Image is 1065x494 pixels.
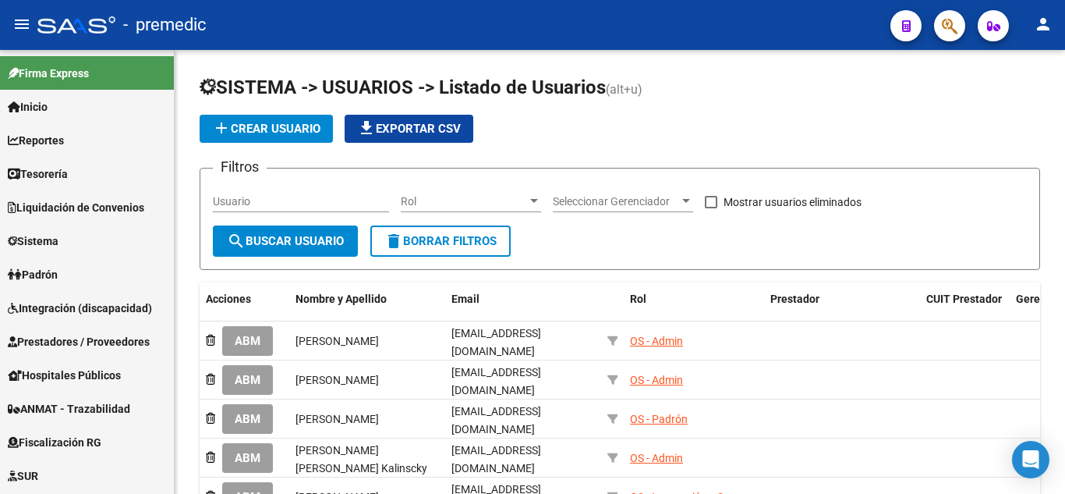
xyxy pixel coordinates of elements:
[553,195,679,208] span: Seleccionar Gerenciador
[624,283,764,334] datatable-header-cell: Rol
[384,234,497,248] span: Borrar Filtros
[357,122,461,136] span: Exportar CSV
[630,332,683,350] div: OS - Admin
[222,404,273,433] button: ABM
[764,283,920,334] datatable-header-cell: Prestador
[8,467,38,485] span: SUR
[222,365,273,394] button: ABM
[123,8,207,42] span: - premedic
[289,283,445,334] datatable-header-cell: Nombre y Apellido
[213,156,267,178] h3: Filtros
[724,193,862,211] span: Mostrar usuarios eliminados
[8,400,130,418] span: ANMAT - Trazabilidad
[8,300,152,317] span: Integración (discapacidad)
[8,199,144,216] span: Liquidación de Convenios
[8,333,150,350] span: Prestadores / Proveedores
[206,293,251,305] span: Acciones
[920,283,1010,334] datatable-header-cell: CUIT Prestador
[295,444,427,474] span: [PERSON_NAME] [PERSON_NAME] Kalinscky
[451,405,541,435] span: [EMAIL_ADDRESS][DOMAIN_NAME]
[235,374,260,388] span: ABM
[12,15,31,34] mat-icon: menu
[222,443,273,472] button: ABM
[384,232,403,251] mat-icon: delete
[212,122,320,136] span: Crear Usuario
[8,98,48,116] span: Inicio
[295,293,387,305] span: Nombre y Apellido
[235,413,260,427] span: ABM
[345,115,473,143] button: Exportar CSV
[8,132,64,149] span: Reportes
[606,82,642,97] span: (alt+u)
[357,119,376,137] mat-icon: file_download
[295,374,379,386] span: [PERSON_NAME]
[770,293,819,305] span: Prestador
[222,326,273,355] button: ABM
[200,115,333,143] button: Crear Usuario
[213,226,358,257] button: Buscar Usuario
[227,232,246,251] mat-icon: search
[451,366,541,396] span: [EMAIL_ADDRESS][DOMAIN_NAME]
[200,76,606,98] span: SISTEMA -> USUARIOS -> Listado de Usuarios
[451,327,541,357] span: [EMAIL_ADDRESS][DOMAIN_NAME]
[630,293,646,305] span: Rol
[8,65,89,82] span: Firma Express
[630,371,683,389] div: OS - Admin
[451,293,479,305] span: Email
[235,335,260,349] span: ABM
[926,293,1002,305] span: CUIT Prestador
[295,335,379,347] span: [PERSON_NAME]
[370,226,511,257] button: Borrar Filtros
[295,413,379,425] span: [PERSON_NAME]
[1012,441,1049,478] div: Open Intercom Messenger
[227,234,344,248] span: Buscar Usuario
[8,233,58,250] span: Sistema
[630,450,683,467] div: OS - Admin
[8,367,121,384] span: Hospitales Públicos
[212,119,231,137] mat-icon: add
[401,195,527,208] span: Rol
[451,444,541,474] span: [EMAIL_ADDRESS][DOMAIN_NAME]
[200,283,289,334] datatable-header-cell: Acciones
[8,266,58,283] span: Padrón
[630,410,688,428] div: OS - Padrón
[445,283,601,334] datatable-header-cell: Email
[1034,15,1053,34] mat-icon: person
[235,452,260,466] span: ABM
[8,434,101,451] span: Fiscalización RG
[8,165,68,183] span: Tesorería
